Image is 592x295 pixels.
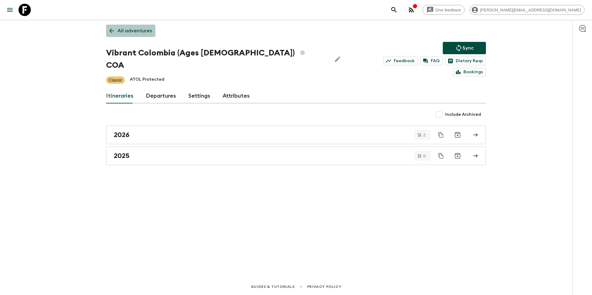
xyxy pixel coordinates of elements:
a: Guides & Tutorials [251,283,295,290]
a: All adventures [106,25,155,37]
h2: 2025 [114,152,129,160]
a: 2025 [106,147,486,165]
button: search adventures [388,4,400,16]
a: Privacy Policy [307,283,341,290]
button: Sync adventure departures to the booking engine [443,42,486,54]
a: Give feedback [422,5,465,15]
a: Settings [188,89,210,103]
button: Archive [451,129,464,141]
div: [PERSON_NAME][EMAIL_ADDRESS][DOMAIN_NAME] [470,5,585,15]
span: Include Archived [445,111,481,118]
a: Bookings [453,68,486,76]
a: Feedback [383,57,418,65]
button: Duplicate [435,129,446,140]
p: All adventures [117,27,152,34]
button: Edit Adventure Title [331,47,344,71]
span: 2 [420,133,429,137]
h1: Vibrant Colombia (Ages [DEMOGRAPHIC_DATA]) COA [106,47,327,71]
p: Classic [109,77,122,83]
span: Give feedback [432,8,464,12]
a: Departures [146,89,176,103]
a: Attributes [223,89,250,103]
button: Duplicate [435,150,446,161]
button: Archive [451,150,464,162]
p: ATOL Protected [130,76,164,84]
a: Dietary Reqs [445,57,486,65]
a: FAQ [420,57,443,65]
span: [PERSON_NAME][EMAIL_ADDRESS][DOMAIN_NAME] [477,8,584,12]
p: Sync [462,44,474,52]
a: Itineraries [106,89,134,103]
button: menu [4,4,16,16]
h2: 2026 [114,131,129,139]
a: 2026 [106,126,486,144]
span: 0 [420,154,429,158]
